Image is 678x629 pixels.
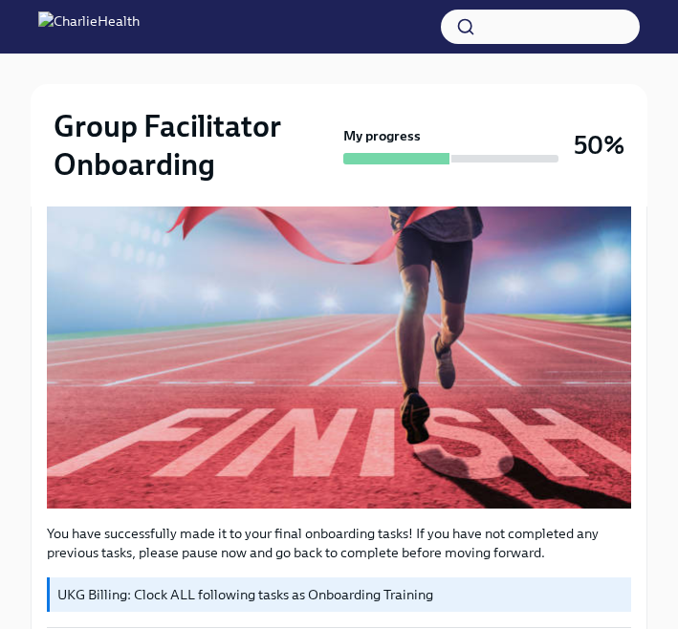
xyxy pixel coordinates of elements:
[57,585,623,604] p: UKG Billing: Clock ALL following tasks as Onboarding Training
[54,107,336,184] h2: Group Facilitator Onboarding
[343,126,421,145] strong: My progress
[47,524,631,562] p: You have successfully made it to your final onboarding tasks! If you have not completed any previ...
[47,119,631,509] button: Zoom image
[38,11,140,42] img: CharlieHealth
[574,128,624,163] h3: 50%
